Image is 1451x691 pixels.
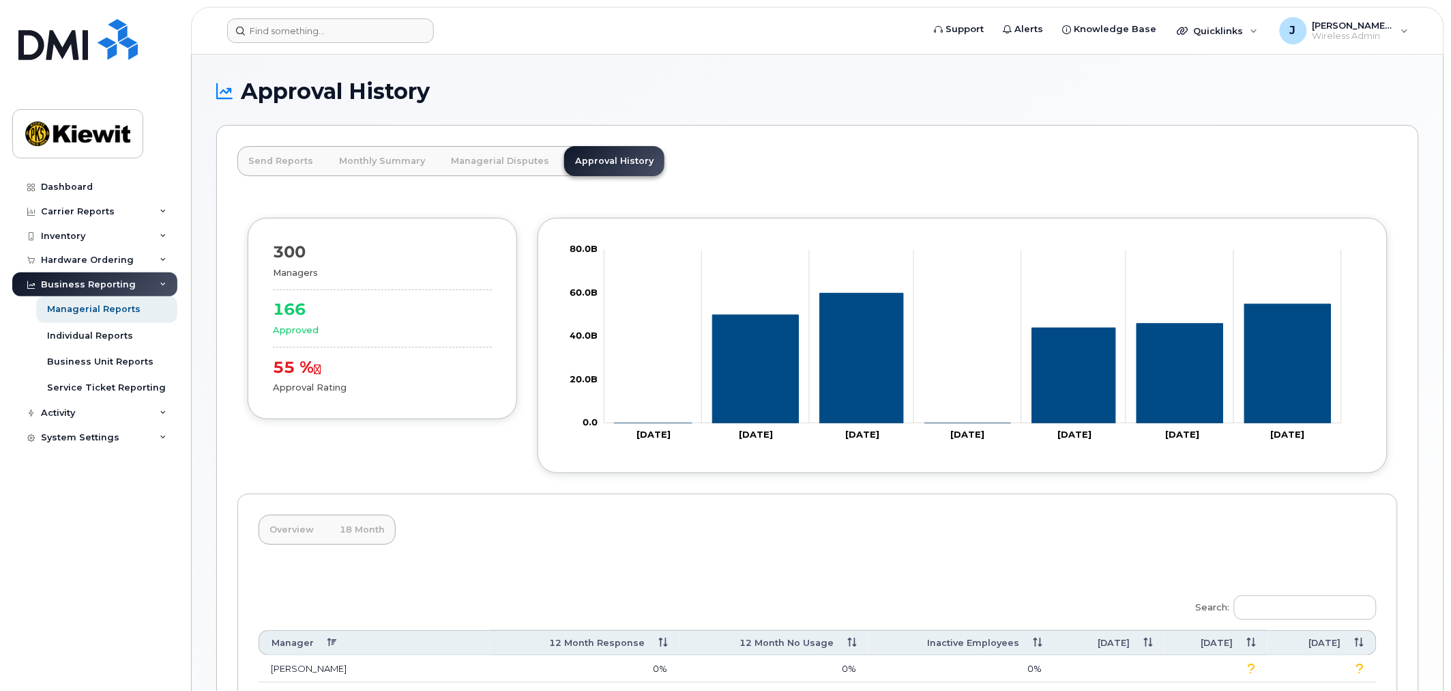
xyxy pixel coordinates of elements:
div: 166 [273,300,492,318]
tspan: [DATE] [636,429,671,440]
div: Managers [273,266,492,279]
tspan: 20.0B [570,373,598,384]
i: No response [1356,668,1364,669]
g: Series [614,293,1331,423]
tspan: [DATE] [1270,429,1304,440]
td: 0% [490,655,679,683]
div: 300 [273,243,492,261]
tspan: 0.0 [583,417,598,427]
td: 0% [868,655,1054,683]
tspan: 40.0B [570,330,598,341]
div: Approved [273,324,492,337]
td: 0% [679,655,868,683]
tspan: 60.0B [570,287,598,298]
th: Jul 25: activate to sort column ascending [1164,630,1267,655]
tspan: [DATE] [845,429,879,440]
a: Managerial Disputes [440,146,560,176]
div: Approval Rating [273,381,492,394]
th: Inactive Employees: activate to sort column ascending [868,630,1054,655]
a: Approval History [564,146,664,176]
input: Search: [1234,595,1377,620]
i: No response [1247,668,1255,669]
th: 12 Month Response: activate to sort column ascending [490,630,679,655]
th: Manager: activate to sort column descending [259,630,490,655]
tspan: [DATE] [739,429,774,440]
div: 55 % [273,358,492,376]
th: 12 Month No Usage: activate to sort column ascending [679,630,868,655]
h1: Approval History [216,79,1419,103]
tspan: [DATE] [951,429,985,440]
tspan: 80.0B [570,243,598,254]
th: Aug 25: activate to sort column ascending [1054,630,1164,655]
tspan: [DATE] [1057,429,1091,440]
a: Monthly Summary [328,146,436,176]
label: Search: [1187,587,1377,625]
tspan: [DATE] [1165,429,1199,440]
g: Chart [570,243,1342,440]
a: Overview [259,515,325,545]
td: [PERSON_NAME] [259,655,490,683]
a: Send Reports [237,146,324,176]
th: Jun 25: activate to sort column ascending [1267,630,1377,655]
iframe: Messenger Launcher [1392,632,1441,681]
a: 18 Month [329,515,396,545]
